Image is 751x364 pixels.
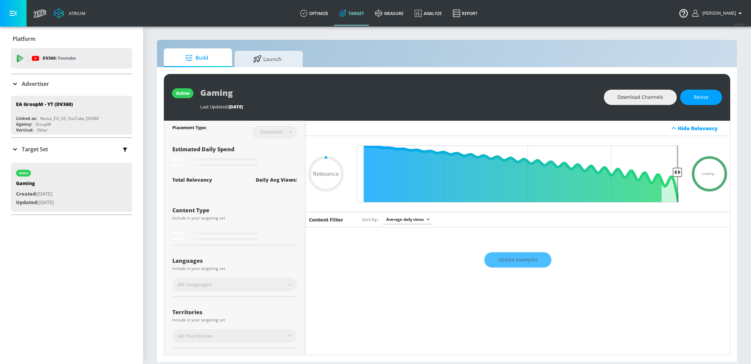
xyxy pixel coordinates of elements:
p: Youtube [58,55,76,62]
div: Hide Relevancy [678,125,726,132]
a: Report [447,1,483,26]
span: [DATE] [229,104,243,110]
button: Revise [680,90,722,105]
div: Other [37,127,48,133]
div: Advertiser [11,74,132,93]
button: [PERSON_NAME] [692,9,744,17]
span: Loading... [702,172,717,176]
div: Estimated Daily Spend [172,146,297,168]
a: Atrium [54,8,85,18]
div: Atrium [66,10,85,16]
a: optimize [295,1,334,26]
div: activeGamingCreated:[DATE]Updated:[DATE] [11,163,132,212]
p: Advertiser [22,80,49,88]
p: Target Set [22,146,48,153]
a: Target [334,1,370,26]
span: login as: stephanie.wolklin@zefr.com [700,11,736,16]
span: Estimated Daily Spend [172,146,234,153]
span: v 4.24.0 [735,22,744,26]
div: All Languages [172,278,297,291]
div: EA GroupM - YT (DV360)Linked as:Nexus_EA_US_YouTube_DV360Agency:GroupMVertical:Other [11,96,132,135]
button: Open Resource Center [674,3,693,22]
div: Include in your targeting set [172,267,297,271]
div: DV360: Youtube [11,48,132,69]
a: Analyze [409,1,447,26]
div: Nexus_EA_US_YouTube_DV360 [40,116,99,121]
div: Hide Relevancy [306,121,730,136]
span: Sort by [362,216,379,223]
div: Content Type [172,208,297,213]
div: Target Set [11,138,132,161]
div: Include in your targeting set [172,216,297,220]
div: Linked as: [16,116,37,121]
div: All Territories [172,329,297,343]
div: Last Updated: [200,104,597,110]
span: Updated: [16,199,38,206]
div: Average daily views [383,215,432,224]
div: GroupM [35,121,51,127]
div: active [176,90,189,96]
p: [DATE] [16,198,54,207]
div: EA GroupM - YT (DV360) [16,101,73,107]
span: Created: [16,191,37,197]
p: [DATE] [16,190,54,198]
span: Launch [241,51,293,67]
p: Platform [13,35,35,43]
div: Vertical: [16,127,33,133]
span: All Languages [178,281,212,288]
span: Build [171,50,222,66]
input: Final Threshold [353,146,682,202]
div: Include in your targeting set [172,318,297,322]
div: Agency: [16,121,32,127]
a: measure [370,1,409,26]
button: Download Channels [604,90,677,105]
div: Platform [11,29,132,48]
div: Total Relevancy [172,177,212,183]
div: Daily Avg Views: [256,177,297,183]
h6: Content Filter [309,216,343,223]
span: All Territories [178,333,213,339]
span: Revise [694,93,708,102]
p: DV360: [43,55,76,62]
div: Languages [172,258,297,263]
div: Channels [257,129,286,135]
span: Download Channels [617,93,663,102]
div: Territories [172,309,297,315]
div: Placement Type: [172,125,206,132]
div: Gaming [16,180,54,190]
span: Relevance [313,171,339,177]
div: active [19,171,28,175]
